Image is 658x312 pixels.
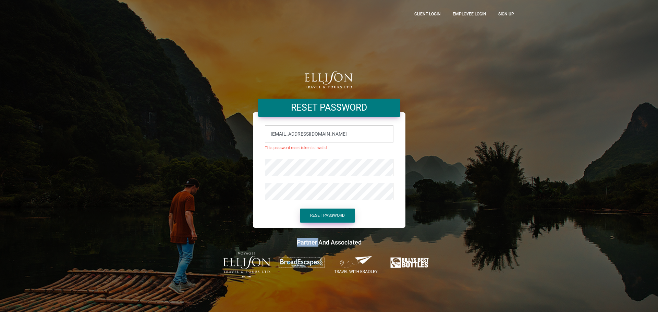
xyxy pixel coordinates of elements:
[144,238,514,247] h4: Partner and Associated
[305,71,353,88] img: logo.png
[387,255,435,270] img: Billys-Best-Bottles.png
[493,5,519,23] a: Sign up
[278,257,326,269] img: broadescapes.png
[265,125,393,142] input: Email Address
[448,5,491,23] a: Employee Login
[223,252,271,278] img: ET-Voyages-text-colour-Logo-with-est.png
[263,101,395,114] h4: Reset Password
[409,5,446,23] a: CLient Login
[300,209,355,223] button: Reset Password
[265,146,328,150] strong: This password reset token is invalid.
[332,255,380,274] img: Travel-With-Bradley.png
